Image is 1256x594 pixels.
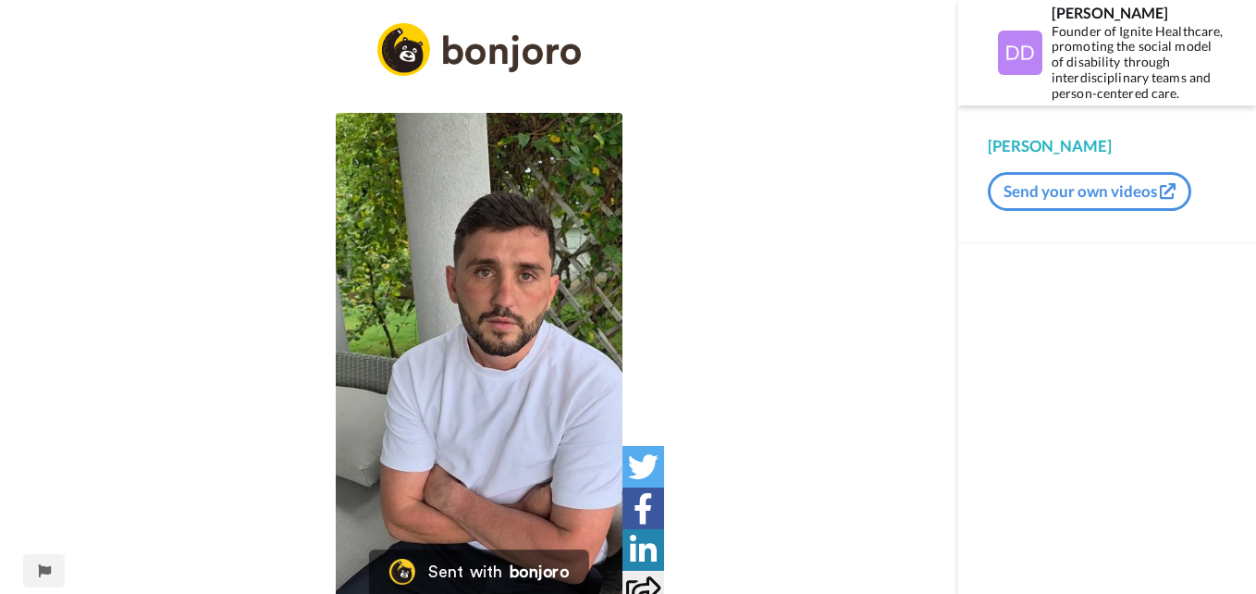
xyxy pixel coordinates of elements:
div: Sent with [428,563,502,580]
div: [PERSON_NAME] [988,135,1226,157]
img: Profile Image [998,31,1042,75]
img: logo_full.png [377,23,581,76]
button: Send your own videos [988,172,1191,211]
div: bonjoro [510,563,569,580]
img: Bonjoro Logo [389,559,415,585]
div: Founder of Ignite Healthcare, promoting the social model of disability through interdisciplinary ... [1052,24,1225,102]
a: Bonjoro LogoSent withbonjoro [369,550,589,594]
div: [PERSON_NAME] [1052,4,1225,21]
